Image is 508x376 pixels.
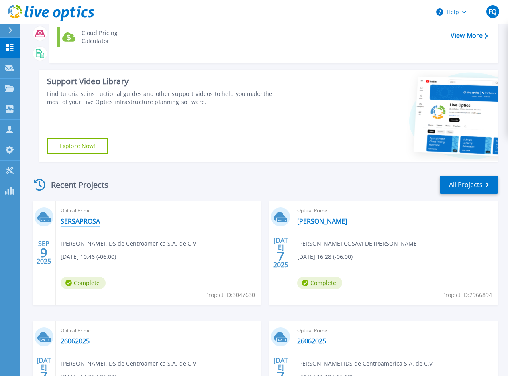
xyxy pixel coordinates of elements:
span: 7 [277,253,284,260]
span: [PERSON_NAME] , IDS de Centroamerica S.A. de C.V [61,239,196,248]
span: Optical Prime [61,326,257,335]
span: [PERSON_NAME] , COSAVI DE [PERSON_NAME] [297,239,419,248]
span: Optical Prime [297,206,493,215]
div: [DATE] 2025 [273,238,288,267]
span: [PERSON_NAME] , IDS de Centroamerica S.A. de C.V [61,359,196,368]
a: Cloud Pricing Calculator [57,27,139,47]
span: [PERSON_NAME] , IDS de Centroamerica S.A. de C.V [297,359,433,368]
a: All Projects [440,176,498,194]
span: FQ [488,8,496,15]
span: Complete [61,277,106,289]
span: Optical Prime [61,206,257,215]
a: 26062025 [61,337,90,345]
a: 26062025 [297,337,326,345]
span: Optical Prime [297,326,493,335]
a: Explore Now! [47,138,108,154]
a: SERSAPROSA [61,217,100,225]
div: Recent Projects [31,175,119,195]
span: [DATE] 10:46 (-06:00) [61,252,116,261]
span: Project ID: 3047630 [205,291,255,299]
a: [PERSON_NAME] [297,217,347,225]
span: Project ID: 2966894 [442,291,492,299]
span: 9 [40,249,47,256]
div: Support Video Library [47,76,286,87]
div: Cloud Pricing Calculator [78,29,137,45]
div: Find tutorials, instructional guides and other support videos to help you make the most of your L... [47,90,286,106]
a: View More [451,32,488,39]
div: SEP 2025 [36,238,51,267]
span: Complete [297,277,342,289]
span: [DATE] 16:28 (-06:00) [297,252,353,261]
